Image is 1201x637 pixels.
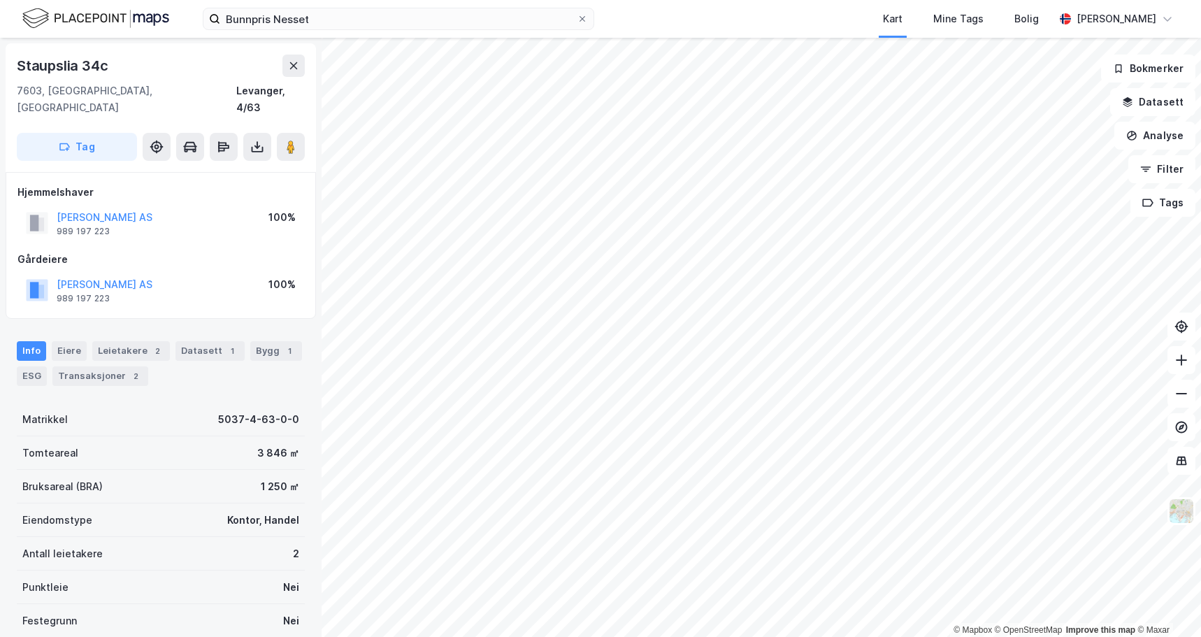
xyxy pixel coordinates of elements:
[22,445,78,461] div: Tomteareal
[22,613,77,629] div: Festegrunn
[1077,10,1156,27] div: [PERSON_NAME]
[225,344,239,358] div: 1
[22,411,68,428] div: Matrikkel
[1114,122,1195,150] button: Analyse
[282,344,296,358] div: 1
[293,545,299,562] div: 2
[22,579,69,596] div: Punktleie
[227,512,299,529] div: Kontor, Handel
[933,10,984,27] div: Mine Tags
[1066,625,1135,635] a: Improve this map
[52,366,148,386] div: Transaksjoner
[257,445,299,461] div: 3 846 ㎡
[954,625,992,635] a: Mapbox
[218,411,299,428] div: 5037-4-63-0-0
[1168,498,1195,524] img: Z
[22,512,92,529] div: Eiendomstype
[57,293,110,304] div: 989 197 223
[22,478,103,495] div: Bruksareal (BRA)
[283,579,299,596] div: Nei
[268,276,296,293] div: 100%
[22,545,103,562] div: Antall leietakere
[17,83,236,116] div: 7603, [GEOGRAPHIC_DATA], [GEOGRAPHIC_DATA]
[1110,88,1195,116] button: Datasett
[129,369,143,383] div: 2
[1131,570,1201,637] div: Kontrollprogram for chat
[92,341,170,361] div: Leietakere
[1128,155,1195,183] button: Filter
[250,341,302,361] div: Bygg
[17,251,304,268] div: Gårdeiere
[17,184,304,201] div: Hjemmelshaver
[1131,570,1201,637] iframe: Chat Widget
[17,55,110,77] div: Staupslia 34c
[22,6,169,31] img: logo.f888ab2527a4732fd821a326f86c7f29.svg
[236,83,305,116] div: Levanger, 4/63
[17,366,47,386] div: ESG
[1014,10,1039,27] div: Bolig
[175,341,245,361] div: Datasett
[995,625,1063,635] a: OpenStreetMap
[17,133,137,161] button: Tag
[268,209,296,226] div: 100%
[261,478,299,495] div: 1 250 ㎡
[283,613,299,629] div: Nei
[1130,189,1195,217] button: Tags
[17,341,46,361] div: Info
[57,226,110,237] div: 989 197 223
[1101,55,1195,83] button: Bokmerker
[220,8,577,29] input: Søk på adresse, matrikkel, gårdeiere, leietakere eller personer
[883,10,902,27] div: Kart
[52,341,87,361] div: Eiere
[150,344,164,358] div: 2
